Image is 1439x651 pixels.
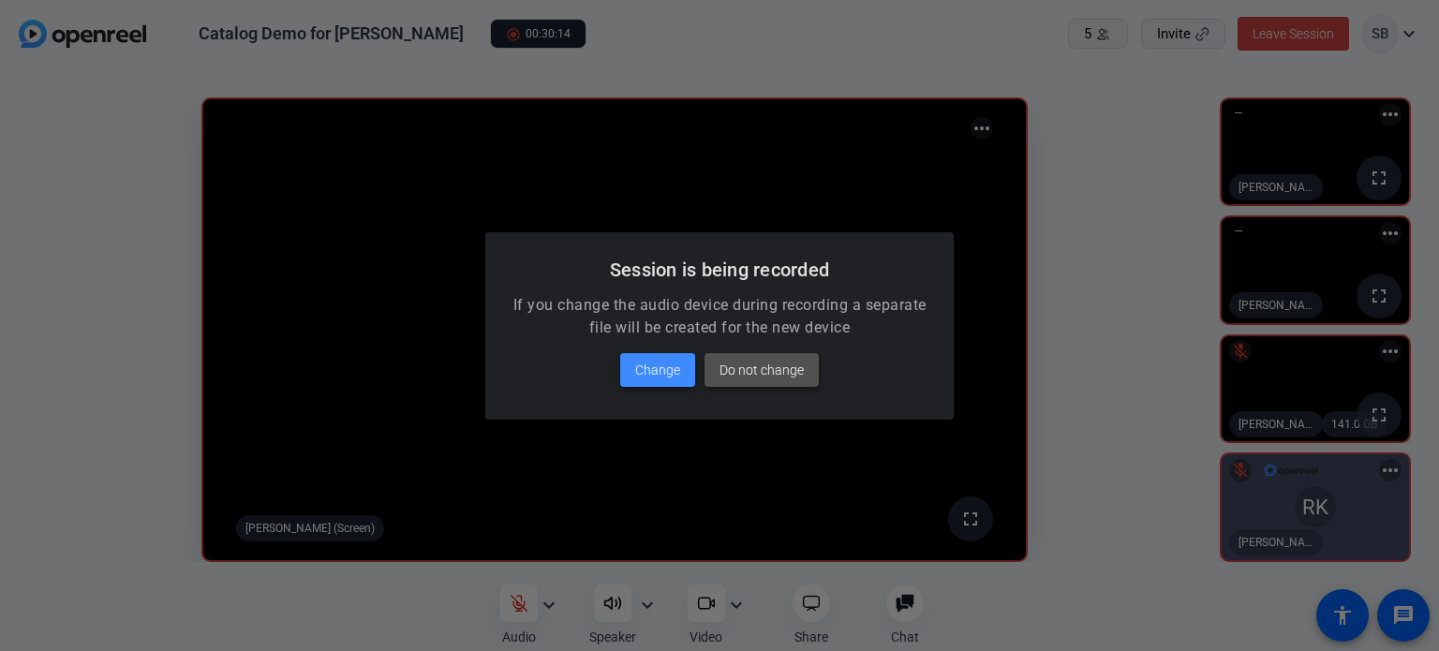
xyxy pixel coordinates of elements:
button: Change [620,353,695,387]
h2: Session is being recorded [508,255,931,285]
span: Change [635,359,680,381]
p: If you change the audio device during recording a separate file will be created for the new device [508,294,931,339]
span: Do not change [719,359,804,381]
button: Do not change [705,353,819,387]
